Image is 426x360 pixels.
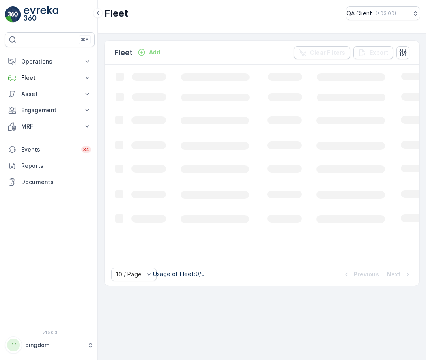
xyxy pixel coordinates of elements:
[5,141,95,158] a: Events34
[5,174,95,190] a: Documents
[21,74,78,82] p: Fleet
[21,178,91,186] p: Documents
[5,336,95,354] button: PPpingdom
[370,49,388,57] p: Export
[114,47,133,58] p: Fleet
[310,49,345,57] p: Clear Filters
[387,270,400,279] p: Next
[21,90,78,98] p: Asset
[5,86,95,102] button: Asset
[21,162,91,170] p: Reports
[5,6,21,23] img: logo
[5,158,95,174] a: Reports
[21,122,78,131] p: MRF
[25,341,83,349] p: pingdom
[294,46,350,59] button: Clear Filters
[24,6,58,23] img: logo_light-DOdMpM7g.png
[153,270,205,278] p: Usage of Fleet : 0/0
[354,270,379,279] p: Previous
[5,118,95,135] button: MRF
[134,47,164,57] button: Add
[346,6,420,20] button: QA Client(+03:00)
[5,70,95,86] button: Fleet
[21,58,78,66] p: Operations
[21,146,76,154] p: Events
[83,146,90,153] p: 34
[342,270,380,279] button: Previous
[104,7,128,20] p: Fleet
[346,9,372,17] p: QA Client
[5,102,95,118] button: Engagement
[375,10,396,17] p: ( +03:00 )
[7,339,20,351] div: PP
[81,36,89,43] p: ⌘B
[21,106,78,114] p: Engagement
[386,270,413,279] button: Next
[353,46,393,59] button: Export
[149,48,160,56] p: Add
[5,54,95,70] button: Operations
[5,330,95,335] span: v 1.50.3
